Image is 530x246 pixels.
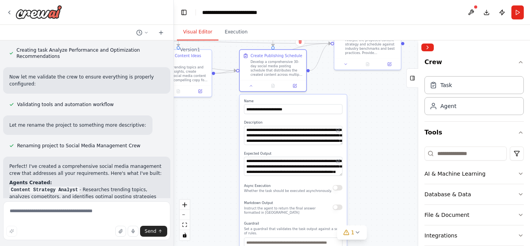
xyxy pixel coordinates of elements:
div: Analyze the proposed content strategy and schedule against industry benchmarks and best practices... [334,17,401,70]
button: Open in editor [335,158,341,164]
button: Database & Data [424,184,524,204]
button: Open in side panel [286,83,304,89]
button: toggle interactivity [180,230,190,240]
button: Execution [218,24,254,40]
button: Open in side panel [380,61,399,68]
button: Start a new chat [155,28,167,37]
strong: Agents Created: [9,180,52,185]
button: File & Document [424,205,524,225]
span: Markdown Output [244,201,273,205]
button: Tools [424,122,524,143]
button: No output available [167,88,190,94]
button: Crew [424,54,524,73]
p: Whether the task should be executed asynchronously. [244,189,332,193]
div: Analyze the proposed content strategy and schedule against industry benchmarks and best practices... [345,38,398,56]
label: Guardrail [244,221,343,225]
span: Renaming project to Social Media Management Crew [17,143,140,149]
button: 1 [337,225,367,240]
g: Edge from 5ecdd817-ba3f-4414-b022-412b22e00bd7 to f00b255c-4b44-4261-a3d1-358d75a80192 [215,41,331,76]
p: Now let me validate the crew to ensure everything is properly configured: [9,73,164,87]
div: Develop a comprehensive 30-day social media posting schedule that distributes the created content... [251,59,303,77]
button: Switch to previous chat [133,28,152,37]
label: Expected Output [244,152,343,156]
div: Task [440,81,452,89]
span: Validating tools and automation workflow [17,101,114,108]
img: Logo [16,5,62,19]
span: 1 [351,229,355,236]
button: Open in editor [335,127,341,134]
div: File & Document [424,211,469,219]
li: - Researches trending topics, analyzes competitors, and identifies optimal posting strategies [9,186,164,200]
button: Toggle Sidebar [415,40,421,246]
button: Collapse right sidebar [421,44,434,51]
div: AI & Machine Learning [424,170,485,178]
button: No output available [262,83,284,89]
label: Name [244,99,343,103]
button: Open in side panel [191,88,210,94]
button: Improve this prompt [6,226,17,237]
div: Version 1 [180,47,200,53]
g: Edge from f9283b13-bb6f-4dc7-b4ce-77e6aaec0596 to f00b255c-4b44-4261-a3d1-358d75a80192 [120,38,331,46]
div: Create Publishing ScheduleDevelop a comprehensive 30-day social media posting schedule that distr... [239,49,307,92]
p: Set a guardrail that validates the task output against a set of rules. [244,227,343,235]
button: AI & Machine Learning [424,164,524,184]
div: Based on trending topics and strategic insights, create engaging social media content ideas with ... [156,65,208,82]
label: Description [244,120,343,125]
div: React Flow controls [180,200,190,240]
p: Perfect! I've created a comprehensive social media management crew that addresses all your requir... [9,163,164,177]
button: Visual Editor [177,24,218,40]
span: Async Execution [244,184,271,188]
button: zoom out [180,210,190,220]
span: Creating task Analyze Performance and Optimization Recommendations [17,47,164,59]
p: Instruct the agent to return the final answer formatted in [GEOGRAPHIC_DATA] [244,206,333,215]
span: Send [145,228,156,234]
div: Crew [424,73,524,121]
div: Database & Data [424,190,471,198]
div: Generate Content Ideas and Copy [156,53,208,64]
code: Content Strategy Analyst [9,187,80,194]
g: Edge from 4927d76c-8011-4e42-b7d7-f4c18826aa5f to f00b255c-4b44-4261-a3d1-358d75a80192 [310,41,331,73]
button: Hide left sidebar [178,7,189,18]
div: Agent [440,102,456,110]
div: Create Publishing Schedule [251,53,302,59]
button: Upload files [115,226,126,237]
button: Send [140,226,167,237]
button: Delete node [295,37,305,47]
button: Click to speak your automation idea [128,226,139,237]
button: No output available [356,61,379,68]
div: Integrations [424,232,457,239]
button: fit view [180,220,190,230]
p: Let me rename the project to something more descriptive: [9,122,146,129]
button: Integrations [424,225,524,246]
button: zoom in [180,200,190,210]
nav: breadcrumb [202,9,282,16]
div: Generate Content Ideas and CopyBased on trending topics and strategic insights, create engaging s... [144,49,212,97]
